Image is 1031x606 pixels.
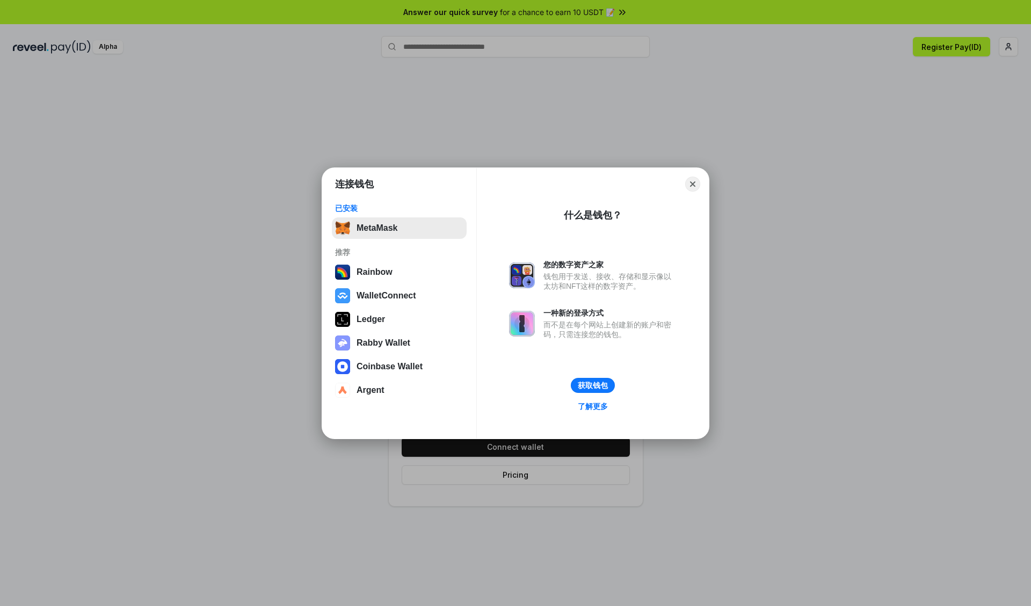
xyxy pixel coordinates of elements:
[335,221,350,236] img: svg+xml,%3Csvg%20fill%3D%22none%22%20height%3D%2233%22%20viewBox%3D%220%200%2035%2033%22%20width%...
[578,401,608,411] div: 了解更多
[332,356,467,377] button: Coinbase Wallet
[332,261,467,283] button: Rainbow
[571,399,614,413] a: 了解更多
[357,267,393,277] div: Rainbow
[332,285,467,306] button: WalletConnect
[357,223,397,233] div: MetaMask
[335,383,350,398] img: svg+xml,%3Csvg%20width%3D%2228%22%20height%3D%2228%22%20viewBox%3D%220%200%2028%2028%22%20fill%3D...
[332,309,467,330] button: Ledger
[335,203,463,213] div: 已安装
[357,338,410,348] div: Rabby Wallet
[357,315,385,324] div: Ledger
[335,247,463,257] div: 推荐
[335,178,374,191] h1: 连接钱包
[335,312,350,327] img: svg+xml,%3Csvg%20xmlns%3D%22http%3A%2F%2Fwww.w3.org%2F2000%2Fsvg%22%20width%3D%2228%22%20height%3...
[357,385,384,395] div: Argent
[335,335,350,351] img: svg+xml,%3Csvg%20xmlns%3D%22http%3A%2F%2Fwww.w3.org%2F2000%2Fsvg%22%20fill%3D%22none%22%20viewBox...
[543,320,677,339] div: 而不是在每个网站上创建新的账户和密码，只需连接您的钱包。
[543,308,677,318] div: 一种新的登录方式
[564,209,622,222] div: 什么是钱包？
[509,262,535,288] img: svg+xml,%3Csvg%20xmlns%3D%22http%3A%2F%2Fwww.w3.org%2F2000%2Fsvg%22%20fill%3D%22none%22%20viewBox...
[335,359,350,374] img: svg+xml,%3Csvg%20width%3D%2228%22%20height%3D%2228%22%20viewBox%3D%220%200%2028%2028%22%20fill%3D...
[685,177,700,192] button: Close
[357,291,416,301] div: WalletConnect
[332,379,467,401] button: Argent
[543,272,677,291] div: 钱包用于发送、接收、存储和显示像以太坊和NFT这样的数字资产。
[335,288,350,303] img: svg+xml,%3Csvg%20width%3D%2228%22%20height%3D%2228%22%20viewBox%3D%220%200%2028%2028%22%20fill%3D...
[335,265,350,280] img: svg+xml,%3Csvg%20width%3D%22120%22%20height%3D%22120%22%20viewBox%3D%220%200%20120%20120%22%20fil...
[332,217,467,239] button: MetaMask
[543,260,677,269] div: 您的数字资产之家
[571,378,615,393] button: 获取钱包
[332,332,467,354] button: Rabby Wallet
[509,311,535,337] img: svg+xml,%3Csvg%20xmlns%3D%22http%3A%2F%2Fwww.w3.org%2F2000%2Fsvg%22%20fill%3D%22none%22%20viewBox...
[357,362,423,371] div: Coinbase Wallet
[578,381,608,390] div: 获取钱包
